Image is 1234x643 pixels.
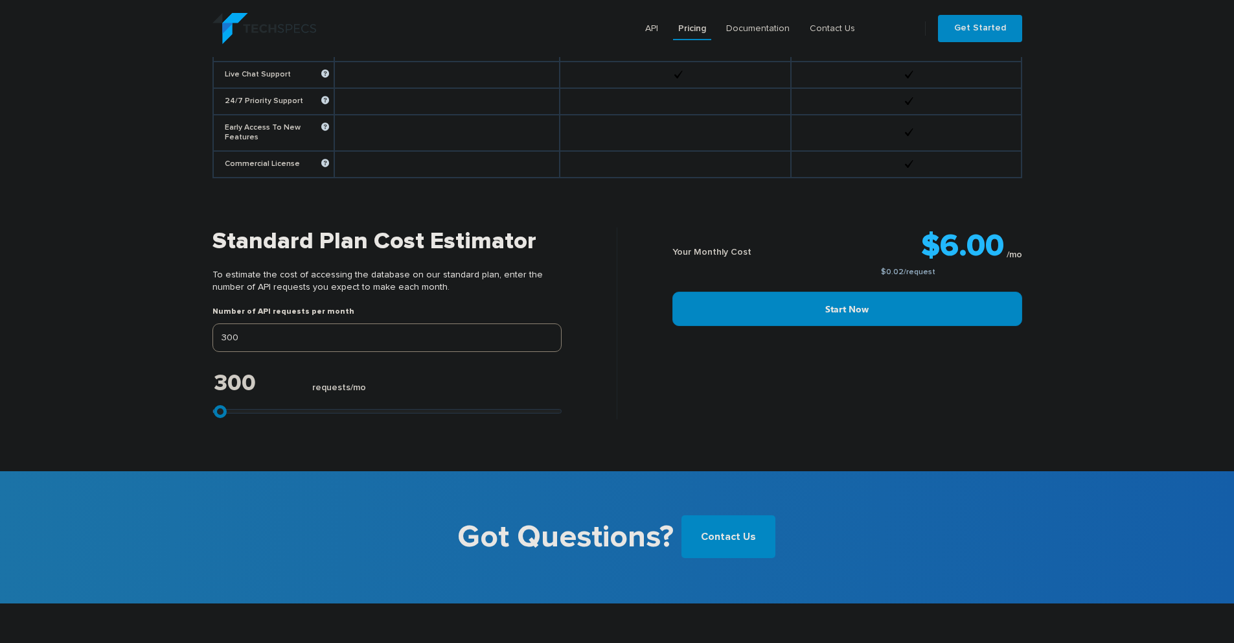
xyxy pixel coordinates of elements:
[212,228,562,256] h3: Standard Plan Cost Estimator
[672,292,1022,326] a: Start Now
[681,515,775,558] a: Contact Us
[921,231,1004,262] strong: $6.00
[805,17,860,40] a: Contact Us
[212,307,354,323] label: Number of API requests per month
[881,268,904,276] a: $0.02
[795,268,1022,276] small: /request
[938,15,1022,42] a: Get Started
[212,256,562,307] p: To estimate the cost of accessing the database on our standard plan, enter the number of API requ...
[225,123,329,143] b: Early Access To New Features
[673,17,711,40] a: Pricing
[225,159,329,169] b: Commercial License
[640,17,663,40] a: API
[212,13,316,44] img: logo
[225,97,329,106] b: 24/7 Priority Support
[672,248,751,257] b: Your Monthly Cost
[212,323,562,352] input: Enter your expected number of API requests
[457,510,674,565] b: Got Questions?
[1007,250,1022,259] sub: /mo
[225,70,329,80] b: Live Chat Support
[312,382,366,400] label: requests/mo
[721,17,795,40] a: Documentation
